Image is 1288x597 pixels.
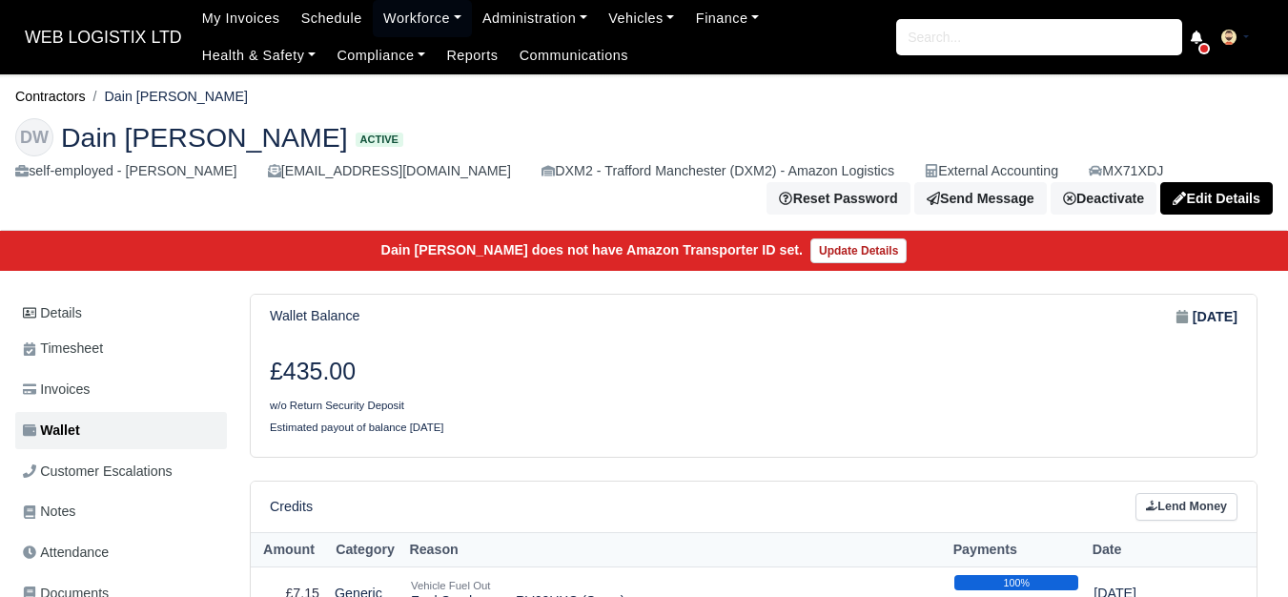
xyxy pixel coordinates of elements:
strong: [DATE] [1193,306,1237,328]
div: self-employed - [PERSON_NAME] [15,160,237,182]
span: WEB LOGISTIX LTD [15,18,192,56]
div: DXM2 - Trafford Manchester (DXM2) - Amazon Logistics [542,160,894,182]
a: Invoices [15,371,227,408]
a: Notes [15,493,227,530]
a: Send Message [914,182,1047,215]
a: Customer Escalations [15,453,227,490]
a: Compliance [326,37,436,74]
small: w/o Return Security Deposit [270,400,404,411]
span: Active [356,133,403,147]
button: Reset Password [767,182,910,215]
span: Invoices [23,379,90,401]
span: Dain [PERSON_NAME] [61,124,348,151]
a: Deactivate [1051,182,1156,215]
a: Edit Details [1160,182,1273,215]
span: Attendance [23,542,109,564]
a: Reports [436,37,508,74]
h6: Credits [270,499,313,515]
a: Lend Money [1135,493,1237,521]
a: Communications [509,37,640,74]
a: Health & Safety [192,37,327,74]
div: External Accounting [925,160,1058,182]
th: Category [327,532,403,567]
li: Dain [PERSON_NAME] [86,86,248,108]
a: MX71XDJ [1089,160,1163,182]
th: Payments [947,532,1086,567]
a: Attendance [15,534,227,571]
span: Wallet [23,420,80,442]
div: 100% [954,575,1078,590]
h6: Wallet Balance [270,308,359,324]
a: Timesheet [15,330,227,367]
div: [EMAIL_ADDRESS][DOMAIN_NAME] [268,160,511,182]
h3: £435.00 [270,358,740,386]
a: Contractors [15,89,86,104]
th: Amount [251,532,327,567]
th: Reason [403,532,947,567]
span: Timesheet [23,338,103,360]
a: Details [15,296,227,331]
a: WEB LOGISTIX LTD [15,19,192,56]
span: Notes [23,501,75,523]
span: Customer Escalations [23,461,173,483]
input: Search... [896,19,1182,55]
small: Vehicle Fuel Out [411,580,490,591]
iframe: Chat Widget [1193,505,1288,597]
th: Date [1086,532,1210,567]
a: Wallet [15,412,227,449]
a: Update Details [810,238,907,263]
div: DW [15,118,53,156]
div: Dain Keith Wareing [1,103,1287,231]
small: Estimated payout of balance [DATE] [270,422,444,433]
